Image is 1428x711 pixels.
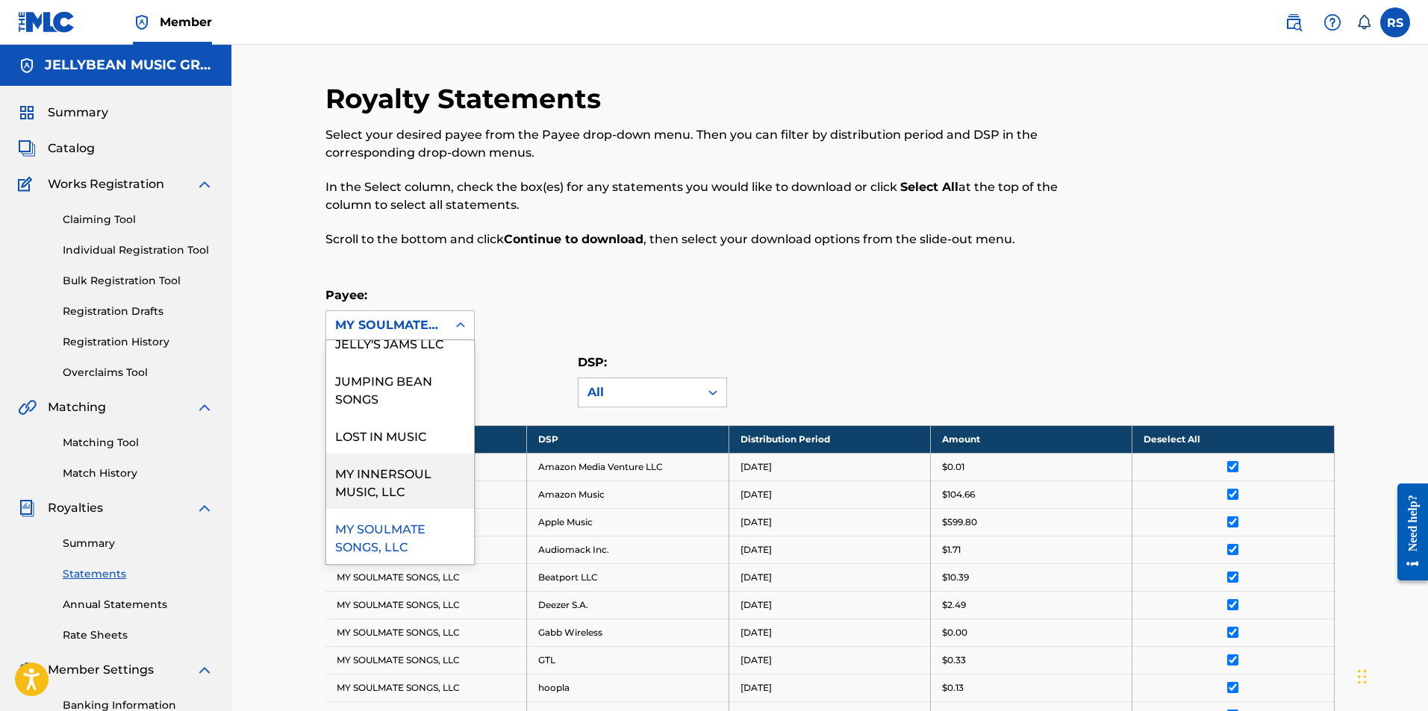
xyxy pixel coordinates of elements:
[160,13,212,31] span: Member
[1358,654,1367,699] div: Drag
[325,231,1103,248] p: Scroll to the bottom and click , then select your download options from the slide-out menu.
[527,646,729,674] td: GTL
[63,597,213,613] a: Annual Statements
[729,508,930,536] td: [DATE]
[18,499,36,517] img: Royalties
[63,435,213,451] a: Matching Tool
[527,536,729,563] td: Audiomack Inc.
[18,11,75,33] img: MLC Logo
[527,674,729,701] td: hoopla
[942,460,964,474] p: $0.01
[942,571,969,584] p: $10.39
[18,140,36,157] img: Catalog
[325,674,527,701] td: MY SOULMATE SONGS, LLC
[527,425,729,453] th: DSP
[1285,13,1303,31] img: search
[527,591,729,618] td: Deezer S.A.
[527,480,729,508] td: Amazon Music
[63,212,213,228] a: Claiming Tool
[729,646,930,674] td: [DATE]
[1279,7,1309,37] a: Public Search
[18,104,108,122] a: SummarySummary
[1132,425,1334,453] th: Deselect All
[325,126,1103,162] p: Select your desired payee from the Payee drop-down menu. Then you can filter by distribution peri...
[63,365,213,380] a: Overclaims Tool
[335,316,438,334] div: MY SOULMATE SONGS, LLC
[942,543,961,557] p: $1.71
[729,591,930,618] td: [DATE]
[729,536,930,563] td: [DATE]
[196,398,213,416] img: expand
[1386,472,1428,592] iframe: Resource Center
[133,13,151,31] img: Top Rightsholder
[326,509,474,564] div: MY SOULMATE SONGS, LLC
[63,466,213,481] a: Match History
[527,508,729,536] td: Apple Music
[729,563,930,591] td: [DATE]
[326,454,474,509] div: MY INNERSOUL MUSIC, LLC
[729,453,930,480] td: [DATE]
[729,480,930,508] td: [DATE]
[326,324,474,361] div: JELLY'S JAMS LLC
[63,536,213,551] a: Summary
[48,104,108,122] span: Summary
[930,425,1132,453] th: Amount
[1318,7,1347,37] div: Help
[325,618,527,646] td: MY SOULMATE SONGS, LLC
[18,104,36,122] img: Summary
[18,398,37,416] img: Matching
[942,598,966,612] p: $2.49
[196,661,213,679] img: expand
[900,180,958,194] strong: Select All
[63,334,213,350] a: Registration History
[326,361,474,416] div: JUMPING BEAN SONGS
[942,626,967,639] p: $0.00
[1356,15,1371,30] div: Notifications
[1380,7,1410,37] div: User Menu
[18,661,36,679] img: Member Settings
[63,273,213,289] a: Bulk Registration Tool
[729,674,930,701] td: [DATE]
[1323,13,1341,31] img: help
[325,591,527,618] td: MY SOULMATE SONGS, LLC
[48,499,103,517] span: Royalties
[18,140,95,157] a: CatalogCatalog
[45,57,213,74] h5: JELLYBEAN MUSIC GROUP
[527,563,729,591] td: Beatport LLC
[527,618,729,646] td: Gabb Wireless
[196,175,213,193] img: expand
[325,646,527,674] td: MY SOULMATE SONGS, LLC
[48,661,154,679] span: Member Settings
[578,355,607,369] label: DSP:
[63,304,213,319] a: Registration Drafts
[587,383,690,401] div: All
[63,566,213,582] a: Statements
[325,178,1103,214] p: In the Select column, check the box(es) for any statements you would like to download or click at...
[527,453,729,480] td: Amazon Media Venture LLC
[729,618,930,646] td: [DATE]
[325,288,367,302] label: Payee:
[942,654,966,667] p: $0.33
[196,499,213,517] img: expand
[942,488,975,501] p: $104.66
[942,516,977,529] p: $599.80
[1353,639,1428,711] iframe: Chat Widget
[48,140,95,157] span: Catalog
[325,82,608,116] h2: Royalty Statements
[18,57,36,75] img: Accounts
[48,175,164,193] span: Works Registration
[504,232,643,246] strong: Continue to download
[325,563,527,591] td: MY SOULMATE SONGS, LLC
[942,681,964,695] p: $0.13
[729,425,930,453] th: Distribution Period
[326,416,474,454] div: LOST IN MUSIC
[63,242,213,258] a: Individual Registration Tool
[63,627,213,643] a: Rate Sheets
[18,175,37,193] img: Works Registration
[48,398,106,416] span: Matching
